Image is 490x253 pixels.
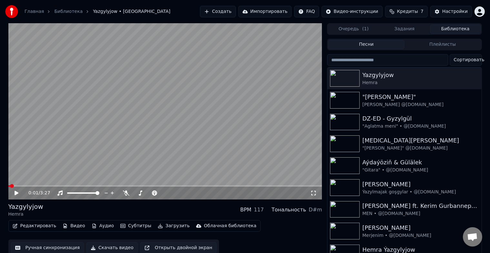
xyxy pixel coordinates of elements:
button: Задания [379,24,430,34]
button: FAQ [294,6,319,17]
div: [PERSON_NAME] ft. Kerim Gurbannepesow [362,201,479,210]
button: Редактировать [10,221,59,230]
div: Облачная библиотека [204,223,256,229]
div: Aýdaýöziň & Gülälek [362,158,479,167]
div: Yazgylyjow [362,71,479,80]
div: D#m [309,206,322,214]
span: Yazgylyjow • [GEOGRAPHIC_DATA] [93,8,170,15]
div: "[PERSON_NAME]" [362,92,479,102]
div: Merjenim • @[DOMAIN_NAME] [362,232,479,239]
div: BPM [240,206,251,214]
span: Сортировать [454,57,485,63]
button: Субтитры [118,221,154,230]
a: Главная [25,8,44,15]
div: Hemra [8,211,43,218]
button: Библиотека [430,24,481,34]
span: ( 1 ) [362,26,369,32]
button: Очередь [328,24,379,34]
button: Настройки [430,6,472,17]
span: Кредиты [397,8,418,15]
div: "Gitara" • @[DOMAIN_NAME] [362,167,479,173]
span: 3:27 [40,190,50,196]
div: [MEDICAL_DATA][PERSON_NAME] [362,136,479,145]
div: Настройки [442,8,468,15]
img: youka [5,5,18,18]
div: Hemra [362,80,479,86]
button: Импортировать [238,6,292,17]
button: Видео [60,221,88,230]
button: Загрузить [155,221,192,230]
div: / [28,190,44,196]
button: Аудио [89,221,116,230]
button: Видео-инструкции [322,6,382,17]
div: "[PERSON_NAME]" @[DOMAIN_NAME] [362,145,479,151]
button: Создать [200,6,235,17]
div: [PERSON_NAME] [362,223,479,232]
div: [PERSON_NAME] [362,180,479,189]
div: Yazgylyjow [8,202,43,211]
div: 117 [254,206,264,214]
div: MEN • @[DOMAIN_NAME] [362,210,479,217]
button: Кредиты7 [385,6,428,17]
span: 7 [421,8,424,15]
div: [PERSON_NAME] @[DOMAIN_NAME] [362,102,479,108]
nav: breadcrumb [25,8,170,15]
a: Библиотека [54,8,83,15]
button: Песни [328,40,405,49]
div: Ýazylmajak goşgylar • @[DOMAIN_NAME] [362,189,479,195]
div: Открытый чат [463,227,482,247]
span: 0:01 [28,190,38,196]
div: DZ-ED - Gyzylgül [362,114,479,123]
button: Плейлисты [405,40,481,49]
div: Тональность [272,206,306,214]
div: "Aglatma meni" • @[DOMAIN_NAME] [362,123,479,130]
